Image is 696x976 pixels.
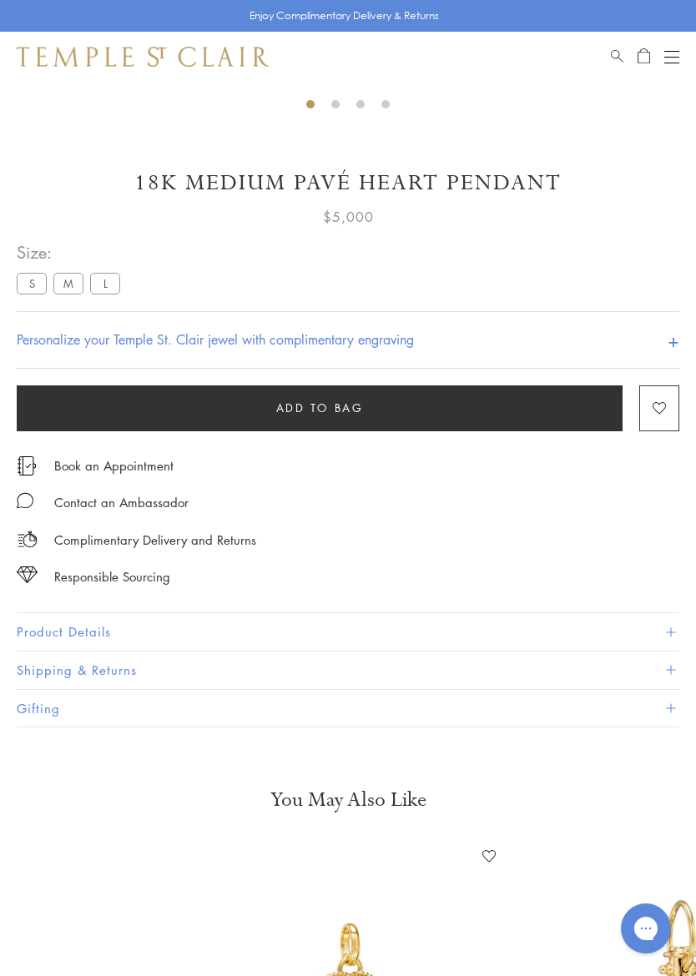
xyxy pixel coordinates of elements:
[90,273,120,294] label: L
[17,169,679,198] h1: 18K Medium Pavé Heart Pendant
[17,652,679,689] button: Shipping & Returns
[17,613,679,651] button: Product Details
[17,330,414,350] h4: Personalize your Temple St. Clair jewel with complimentary engraving
[323,206,374,228] span: $5,000
[17,456,37,475] img: icon_appointment.svg
[611,47,623,67] a: Search
[17,492,33,509] img: MessageIcon-01_2.svg
[54,530,256,551] p: Complimentary Delivery and Returns
[54,456,174,475] a: Book an Appointment
[664,47,679,67] button: Open navigation
[638,47,650,67] a: Open Shopping Bag
[613,898,679,959] iframe: Gorgias live chat messenger
[668,324,679,355] h4: +
[17,239,127,266] span: Size:
[276,399,364,417] span: Add to bag
[17,47,269,67] img: Temple St. Clair
[53,273,83,294] label: M
[17,566,38,583] img: icon_sourcing.svg
[42,787,654,813] h3: You May Also Like
[250,8,439,24] p: Enjoy Complimentary Delivery & Returns
[17,690,679,727] button: Gifting
[17,385,623,431] button: Add to bag
[17,273,47,294] label: S
[17,529,38,550] img: icon_delivery.svg
[54,492,189,513] div: Contact an Ambassador
[54,566,170,587] div: Responsible Sourcing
